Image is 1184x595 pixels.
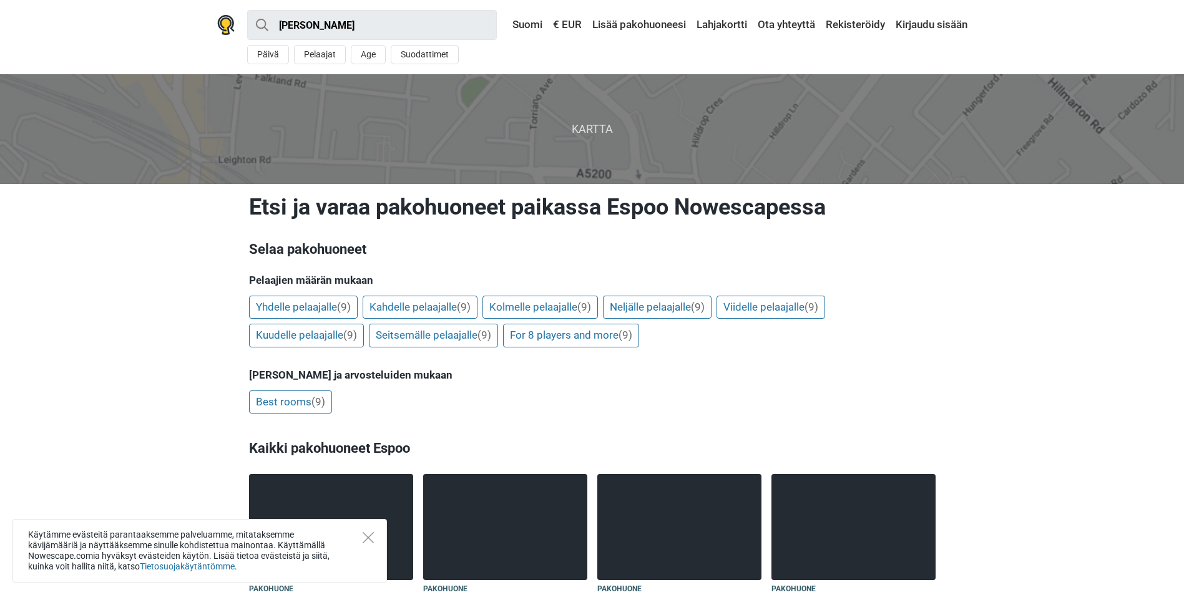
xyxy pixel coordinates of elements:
img: Nowescape logo [217,15,235,35]
a: Lisää pakohuoneesi [589,14,689,36]
a: Lahjakortti [693,14,750,36]
button: Close [363,532,374,543]
a: Ota yhteyttä [755,14,818,36]
a: Tietosuojakäytäntömme [140,561,235,571]
h3: Selaa pakohuoneet [249,239,936,259]
img: Aarrejahti [597,474,761,580]
button: Suodattimet [391,45,459,64]
h3: Kaikki pakohuoneet Espoo [249,432,936,465]
button: Pelaajat [294,45,346,64]
span: (9) [311,395,325,408]
span: (9) [457,301,471,313]
a: Kuudelle pelaajalle(9) [249,324,364,347]
a: Rekisteröidy [823,14,888,36]
h5: Pelaajien määrän mukaan [249,274,936,286]
img: Suomi [504,21,512,29]
a: € EUR [550,14,585,36]
h5: [PERSON_NAME] ja arvosteluiden mukaan [249,369,936,381]
span: (9) [343,329,357,341]
div: Käytämme evästeitä parantaaksemme palveluamme, mitataksemme kävijämääriä ja näyttääksemme sinulle... [12,519,387,583]
span: (9) [619,329,632,341]
img: Ansa [423,474,587,580]
a: Kolmelle pelaajalle(9) [482,296,598,319]
span: (9) [477,329,491,341]
a: Suomi [501,14,546,36]
a: Yhdelle pelaajalle(9) [249,296,358,319]
a: For 8 players and more(9) [503,324,639,347]
img: Idän Pikajuna [771,474,936,580]
a: Neljälle pelaajalle(9) [603,296,712,319]
a: Kirjaudu sisään [893,14,967,36]
input: kokeile “London” [247,10,497,40]
button: Age [351,45,386,64]
a: Viidelle pelaajalle(9) [717,296,825,319]
a: Kahdelle pelaajalle(9) [363,296,477,319]
a: Best rooms(9) [249,390,332,414]
span: (9) [337,301,351,313]
img: Taikurin Talo [249,474,413,580]
h1: Etsi ja varaa pakohuoneet paikassa Espoo Nowescapessa [249,193,936,221]
span: (9) [577,301,591,313]
span: (9) [691,301,705,313]
span: (9) [805,301,818,313]
button: Päivä [247,45,289,64]
a: Seitsemälle pelaajalle(9) [369,324,498,347]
